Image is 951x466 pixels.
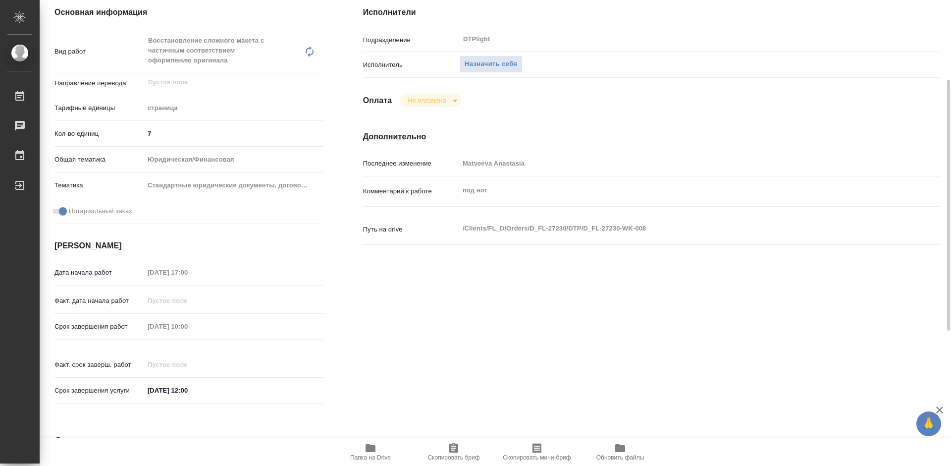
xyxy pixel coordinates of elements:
input: Пустое поле [144,357,231,372]
div: Стандартные юридические документы, договоры, уставы [144,177,323,194]
span: Обновить файлы [596,454,644,461]
h4: Основная информация [54,6,323,18]
input: ✎ Введи что-нибудь [144,383,231,398]
p: Тарифные единицы [54,103,144,113]
h4: Исполнители [363,6,940,18]
input: Пустое поле [144,265,231,280]
h2: Заказ [54,434,87,450]
div: Не оплачена [400,94,461,107]
p: Общая тематика [54,155,144,165]
p: Путь на drive [363,225,459,234]
p: Дата начала работ [54,268,144,278]
textarea: /Clients/FL_D/Orders/D_FL-27230/DTP/D_FL-27230-WK-008 [459,220,892,237]
input: Пустое поле [459,156,892,171]
span: Скопировать бриф [427,454,479,461]
h4: [PERSON_NAME] [54,240,323,252]
button: Скопировать мини-бриф [495,438,579,466]
button: 🙏 [916,411,941,436]
p: Тематика [54,180,144,190]
p: Исполнитель [363,60,459,70]
textarea: под нот [459,182,892,199]
input: Пустое поле [144,319,231,334]
button: Скопировать бриф [412,438,495,466]
h4: Дополнительно [363,131,940,143]
p: Факт. срок заверш. работ [54,360,144,370]
input: Пустое поле [147,76,300,88]
p: Комментарий к работе [363,186,459,196]
span: 🙏 [920,413,937,434]
p: Последнее изменение [363,159,459,169]
button: Обновить файлы [579,438,662,466]
p: Срок завершения услуги [54,386,144,396]
span: Нотариальный заказ [69,206,132,216]
p: Кол-во единиц [54,129,144,139]
p: Факт. дата начала работ [54,296,144,306]
span: Скопировать мини-бриф [503,454,571,461]
input: Пустое поле [144,293,231,308]
h4: Оплата [363,95,392,107]
input: ✎ Введи что-нибудь [144,126,323,141]
div: страница [144,100,323,116]
p: Подразделение [363,35,459,45]
p: Срок завершения работ [54,322,144,332]
span: Папка на Drive [350,454,391,461]
p: Вид работ [54,47,144,57]
p: Направление перевода [54,78,144,88]
div: Юридическая/Финансовая [144,151,323,168]
button: Папка на Drive [329,438,412,466]
button: Не оплачена [405,96,449,105]
span: Назначить себя [465,58,517,70]
button: Назначить себя [459,56,523,73]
